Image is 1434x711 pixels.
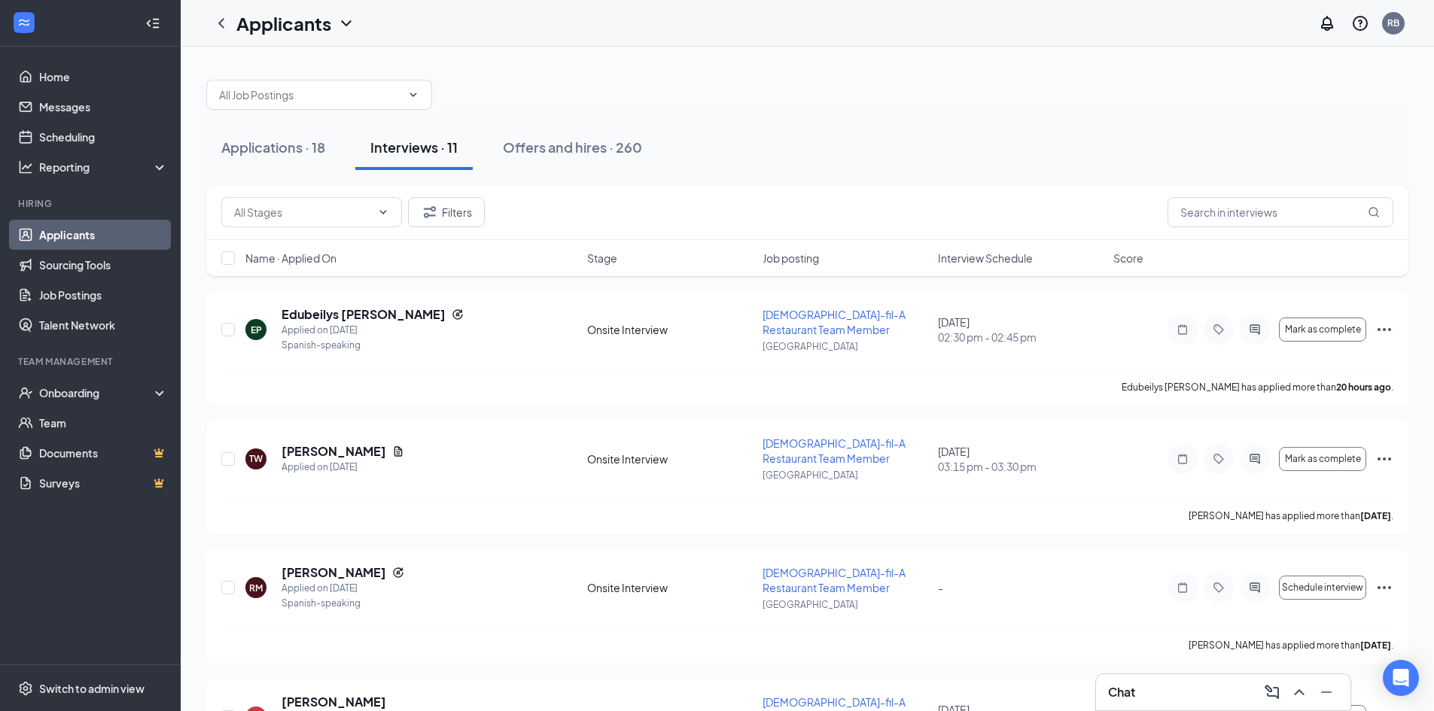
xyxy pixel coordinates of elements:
button: Mark as complete [1279,447,1366,471]
span: [DEMOGRAPHIC_DATA]-fil-A Restaurant Team Member [763,436,906,465]
svg: Note [1174,582,1192,594]
div: Onsite Interview [587,451,754,466]
span: [DEMOGRAPHIC_DATA]-fil-A Restaurant Team Member [763,308,906,336]
div: Interviews · 11 [370,138,458,156]
h5: [PERSON_NAME] [282,564,386,581]
a: SurveysCrown [39,468,168,498]
div: Reporting [39,160,169,175]
div: Applied on [DATE] [282,581,404,596]
div: Switch to admin view [39,681,145,696]
b: [DATE] [1360,640,1391,651]
b: [DATE] [1360,510,1391,521]
div: Open Intercom Messenger [1383,660,1419,696]
button: ChevronUp [1287,680,1311,704]
svg: Ellipses [1375,579,1393,597]
svg: Ellipses [1375,450,1393,468]
span: Stage [587,251,617,266]
h5: Edubeilys [PERSON_NAME] [282,306,446,323]
button: Mark as complete [1279,318,1366,342]
svg: Note [1174,324,1192,336]
svg: ChevronLeft [212,14,230,32]
a: Messages [39,92,168,122]
svg: ChevronDown [377,206,389,218]
svg: Analysis [18,160,33,175]
a: Applicants [39,220,168,250]
span: - [938,581,943,594]
div: Hiring [18,197,165,210]
input: All Job Postings [219,87,401,103]
div: Onsite Interview [587,322,754,337]
a: Scheduling [39,122,168,152]
div: RM [249,582,263,594]
button: Schedule interview [1279,576,1366,600]
div: EP [251,324,262,336]
a: Sourcing Tools [39,250,168,280]
p: [PERSON_NAME] has applied more than . [1189,639,1393,652]
h5: [PERSON_NAME] [282,694,386,710]
svg: Document [392,445,404,457]
p: [GEOGRAPHIC_DATA] [763,598,929,611]
svg: Reapply [452,308,464,321]
h5: [PERSON_NAME] [282,443,386,460]
div: [DATE] [938,444,1104,474]
svg: Collapse [145,16,160,31]
h1: Applicants [236,11,331,36]
svg: Note [1174,453,1192,465]
span: Mark as complete [1285,454,1361,464]
svg: Filter [421,203,439,221]
svg: UserCheck [18,385,33,400]
div: Spanish-speaking [282,338,464,353]
div: TW [249,452,263,465]
svg: ChevronDown [407,89,419,101]
svg: Reapply [392,567,404,579]
svg: Ellipses [1375,321,1393,339]
div: Team Management [18,355,165,368]
a: Team [39,408,168,438]
a: Job Postings [39,280,168,310]
input: Search in interviews [1168,197,1393,227]
a: DocumentsCrown [39,438,168,468]
a: Talent Network [39,310,168,340]
span: Schedule interview [1282,582,1363,593]
span: Name · Applied On [245,251,336,266]
svg: ActiveChat [1246,324,1264,336]
p: [GEOGRAPHIC_DATA] [763,340,929,353]
span: [DEMOGRAPHIC_DATA]-fil-A Restaurant Team Member [763,566,906,594]
button: Filter Filters [408,197,485,227]
b: 20 hours ago [1336,381,1391,393]
svg: Tag [1210,582,1228,594]
svg: Settings [18,681,33,696]
svg: ChevronDown [337,14,355,32]
svg: ComposeMessage [1263,683,1281,701]
div: Offers and hires · 260 [503,138,642,156]
svg: Tag [1210,453,1228,465]
div: Applied on [DATE] [282,323,464,338]
div: Spanish-speaking [282,596,404,611]
svg: MagnifyingGlass [1368,206,1380,218]
div: Onsite Interview [587,580,754,595]
span: Job posting [763,251,819,266]
span: Mark as complete [1285,324,1361,335]
div: RB [1387,17,1399,29]
div: [DATE] [938,314,1104,345]
span: Interview Schedule [938,251,1033,266]
button: Minimize [1314,680,1338,704]
span: 02:30 pm - 02:45 pm [938,330,1104,345]
svg: Minimize [1317,683,1335,701]
input: All Stages [234,204,371,220]
svg: Notifications [1318,14,1336,32]
span: 03:15 pm - 03:30 pm [938,459,1104,474]
svg: WorkstreamLogo [17,15,32,30]
span: Score [1113,251,1143,266]
svg: ActiveChat [1246,582,1264,594]
p: [GEOGRAPHIC_DATA] [763,469,929,482]
svg: ChevronUp [1290,683,1308,701]
button: ComposeMessage [1260,680,1284,704]
a: Home [39,62,168,92]
svg: QuestionInfo [1351,14,1369,32]
div: Applications · 18 [221,138,325,156]
div: Onboarding [39,385,155,400]
h3: Chat [1108,684,1135,700]
p: Edubeilys [PERSON_NAME] has applied more than . [1122,381,1393,393]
